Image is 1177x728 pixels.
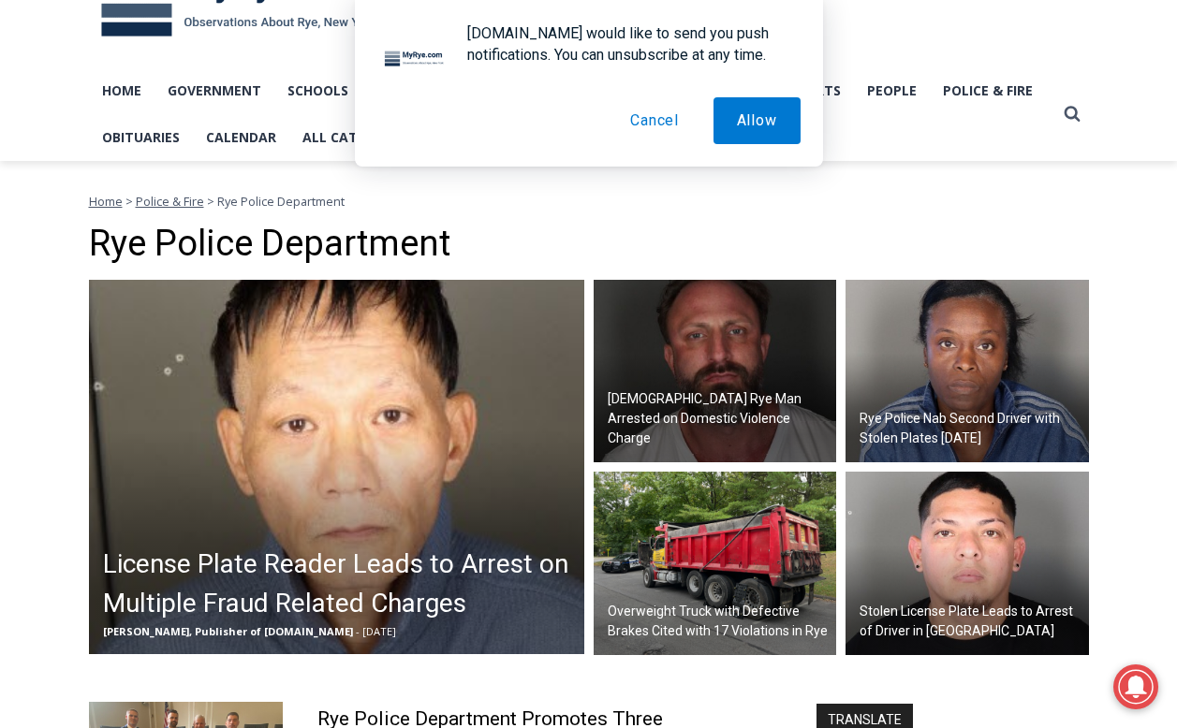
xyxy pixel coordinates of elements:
h2: Stolen License Plate Leads to Arrest of Driver in [GEOGRAPHIC_DATA] [860,602,1084,641]
span: Rye Police Department [217,193,345,210]
a: [DEMOGRAPHIC_DATA] Rye Man Arrested on Domestic Violence Charge [594,280,837,463]
h2: [DEMOGRAPHIC_DATA] Rye Man Arrested on Domestic Violence Charge [608,389,832,448]
h1: Rye Police Department [89,223,1089,266]
img: (PHOTO: On September 26, 2025, the Rye Police Department arrested Nicole Walker of the Bronx for ... [846,280,1089,463]
img: (PHOTO: On Wednesday, September 24, 2025, the Rye PD issued 17 violations for a construction truc... [594,472,837,655]
a: Stolen License Plate Leads to Arrest of Driver in [GEOGRAPHIC_DATA] [846,472,1089,655]
img: (PHOTO: On Monday, October 13, 2025, Rye PD arrested Ming Wu, 60, of Flushing, New York, on multi... [89,280,584,654]
a: License Plate Reader Leads to Arrest on Multiple Fraud Related Charges [PERSON_NAME], Publisher o... [89,280,584,654]
a: Rye Police Nab Second Driver with Stolen Plates [DATE] [846,280,1089,463]
a: Home [89,193,123,210]
div: [DOMAIN_NAME] would like to send you push notifications. You can unsubscribe at any time. [452,22,801,66]
span: [PERSON_NAME], Publisher of [DOMAIN_NAME] [103,624,353,638]
img: (PHOTO: On September 25, 2025, Rye PD arrested Oscar Magallanes of College Point, New York for cr... [846,472,1089,655]
span: [DATE] [362,624,396,638]
h2: Rye Police Nab Second Driver with Stolen Plates [DATE] [860,409,1084,448]
span: > [207,193,214,210]
button: Allow [714,97,801,144]
button: Cancel [607,97,702,144]
span: > [125,193,133,210]
a: Overweight Truck with Defective Brakes Cited with 17 Violations in Rye [594,472,837,655]
a: Police & Fire [136,193,204,210]
h2: License Plate Reader Leads to Arrest on Multiple Fraud Related Charges [103,545,580,623]
nav: Breadcrumbs [89,192,1089,211]
h2: Overweight Truck with Defective Brakes Cited with 17 Violations in Rye [608,602,832,641]
img: (PHOTO: Rye PD arrested Michael P. O’Connell, age 42 of Rye, NY, on a domestic violence charge on... [594,280,837,463]
img: notification icon [377,22,452,97]
span: - [356,624,360,638]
